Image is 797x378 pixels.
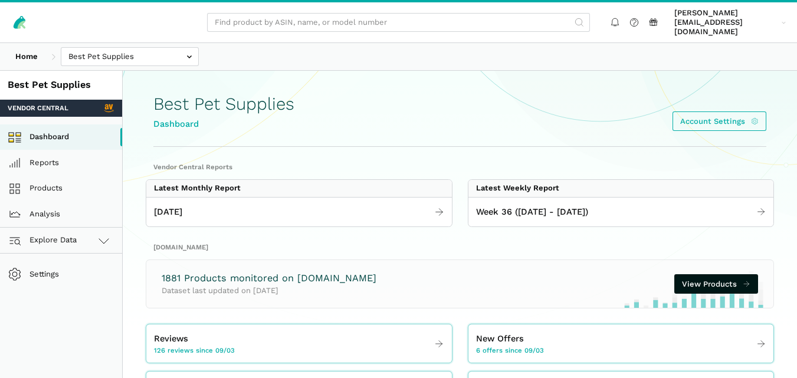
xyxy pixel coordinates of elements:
[671,6,790,39] a: [PERSON_NAME][EMAIL_ADDRESS][DOMAIN_NAME]
[674,8,778,37] span: [PERSON_NAME][EMAIL_ADDRESS][DOMAIN_NAME]
[153,117,294,131] div: Dashboard
[476,332,524,346] span: New Offers
[8,103,68,113] span: Vendor Central
[476,205,588,219] span: Week 36 ([DATE] - [DATE])
[146,202,452,223] a: [DATE]
[468,328,774,359] a: New Offers 6 offers since 09/03
[61,47,199,67] input: Best Pet Supplies
[8,47,45,67] a: Home
[673,111,766,131] a: Account Settings
[153,162,766,172] h2: Vendor Central Reports
[476,183,559,193] div: Latest Weekly Report
[154,332,188,346] span: Reviews
[153,242,766,252] h2: [DOMAIN_NAME]
[162,285,376,297] p: Dataset last updated on [DATE]
[162,272,376,285] h3: 1881 Products monitored on [DOMAIN_NAME]
[468,202,774,223] a: Week 36 ([DATE] - [DATE])
[674,274,758,294] a: View Products
[146,328,452,359] a: Reviews 126 reviews since 09/03
[207,13,590,32] input: Find product by ASIN, name, or model number
[154,183,241,193] div: Latest Monthly Report
[682,278,737,290] span: View Products
[476,346,544,355] span: 6 offers since 09/03
[12,234,77,248] span: Explore Data
[153,94,294,114] h1: Best Pet Supplies
[154,346,235,355] span: 126 reviews since 09/03
[154,205,182,219] span: [DATE]
[8,78,114,92] div: Best Pet Supplies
